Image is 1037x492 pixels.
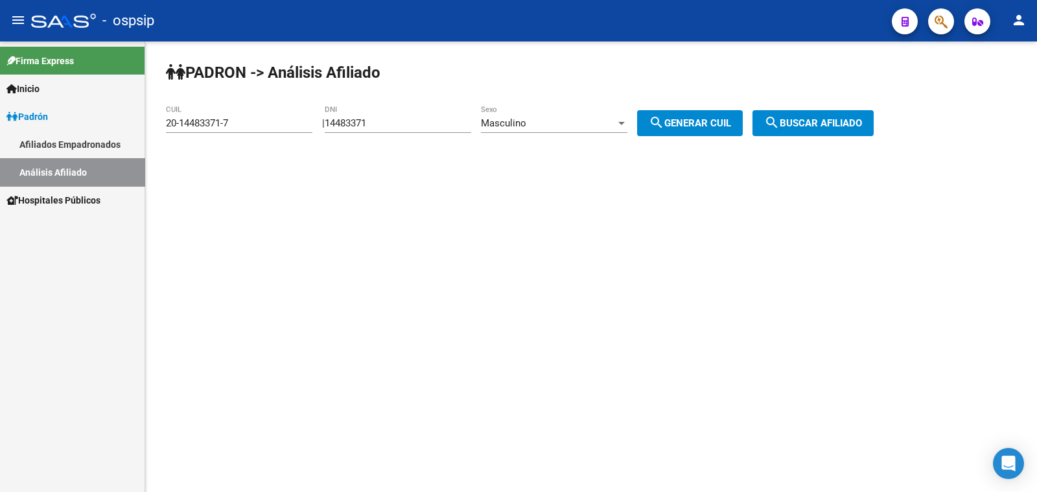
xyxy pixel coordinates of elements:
span: Inicio [6,82,40,96]
strong: PADRON -> Análisis Afiliado [166,64,380,82]
mat-icon: person [1011,12,1027,28]
span: - ospsip [102,6,154,35]
div: Open Intercom Messenger [993,448,1024,479]
button: Generar CUIL [637,110,743,136]
button: Buscar afiliado [752,110,874,136]
mat-icon: search [649,115,664,130]
span: Hospitales Públicos [6,193,100,207]
span: Firma Express [6,54,74,68]
mat-icon: menu [10,12,26,28]
div: | [322,117,752,129]
span: Padrón [6,110,48,124]
mat-icon: search [764,115,780,130]
span: Masculino [481,117,526,129]
span: Generar CUIL [649,117,731,129]
span: Buscar afiliado [764,117,862,129]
